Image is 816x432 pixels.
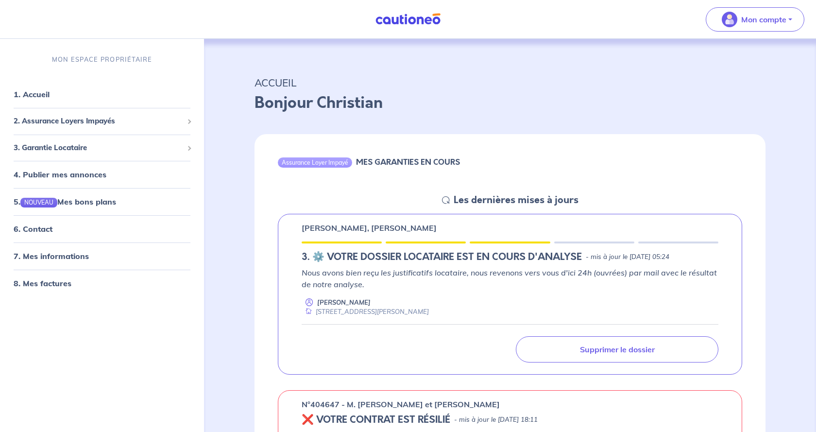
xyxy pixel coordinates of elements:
img: illu_account_valid_menu.svg [722,12,737,27]
p: Supprimer le dossier [580,345,655,354]
p: n°404647 - M. [PERSON_NAME] et [PERSON_NAME] [302,398,500,410]
div: 7. Mes informations [4,246,200,266]
div: state: DOCUMENTS-TO-EVALUATE, Context: NEW,CHOOSE-CERTIFICATE,COLOCATION,LESSOR-DOCUMENTS [302,251,718,263]
p: Nous avons bien reçu les justificatifs locataire, nous revenons vers vous d'ici 24h (ouvrées) par... [302,267,718,290]
p: ACCUEIL [255,74,765,91]
p: Bonjour Christian [255,91,765,115]
div: 5.NOUVEAUMes bons plans [4,192,200,211]
div: 2. Assurance Loyers Impayés [4,112,200,131]
h5: 3.︎ ⚙️ VOTRE DOSSIER LOCATAIRE EST EN COURS D'ANALYSE [302,251,582,263]
span: 2. Assurance Loyers Impayés [14,116,183,127]
h6: MES GARANTIES EN COURS [356,157,460,167]
p: [PERSON_NAME], [PERSON_NAME] [302,222,437,234]
h5: ❌ VOTRE CONTRAT EST RÉSILIÉ [302,414,450,426]
a: 7. Mes informations [14,251,89,261]
div: 1. Accueil [4,85,200,104]
div: 8. Mes factures [4,274,200,293]
div: 6. Contact [4,219,200,239]
span: 3. Garantie Locataire [14,142,183,154]
div: state: REVOKED, Context: ,MAYBE-CERTIFICATE,,LESSOR-DOCUMENTS,IS-ODEALIM [302,414,718,426]
h5: Les dernières mises à jours [454,194,578,206]
p: [PERSON_NAME] [317,298,371,307]
a: 1. Accueil [14,89,50,99]
div: 4. Publier mes annonces [4,165,200,184]
p: - mis à jour le [DATE] 05:24 [586,252,669,262]
div: Assurance Loyer Impayé [278,157,352,167]
a: 4. Publier mes annonces [14,170,106,179]
a: 8. Mes factures [14,278,71,288]
button: illu_account_valid_menu.svgMon compte [706,7,804,32]
p: - mis à jour le [DATE] 18:11 [454,415,538,425]
a: 6. Contact [14,224,52,234]
a: 5.NOUVEAUMes bons plans [14,197,116,207]
div: [STREET_ADDRESS][PERSON_NAME] [302,307,429,316]
p: MON ESPACE PROPRIÉTAIRE [52,55,152,64]
div: 3. Garantie Locataire [4,138,200,157]
p: Mon compte [741,14,786,25]
img: Cautioneo [372,13,444,25]
a: Supprimer le dossier [516,336,718,363]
